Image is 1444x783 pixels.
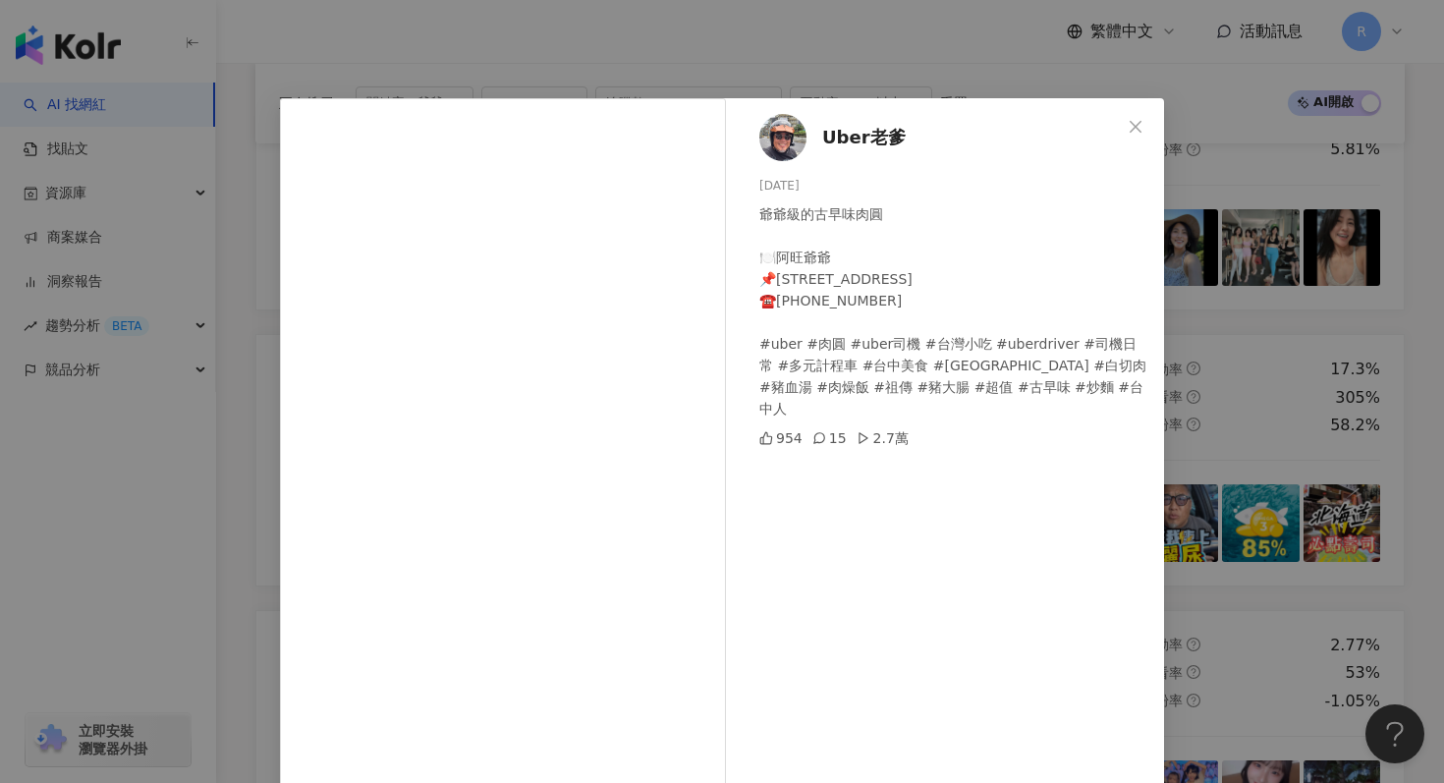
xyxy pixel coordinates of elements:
[857,427,909,449] div: 2.7萬
[759,177,1148,196] div: [DATE]
[1116,107,1155,146] button: Close
[759,114,1121,161] a: KOL AvatarUber老爹
[812,427,847,449] div: 15
[759,427,803,449] div: 954
[822,124,906,151] span: Uber老爹
[1128,119,1143,135] span: close
[759,114,806,161] img: KOL Avatar
[759,203,1148,419] div: 爺爺級的古早味肉圓 🍽️阿旺爺爺 📌[STREET_ADDRESS] ☎️[PHONE_NUMBER] #uber #肉圓 #uber司機 #台灣小吃 #uberdriver #司機日常 #多元...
